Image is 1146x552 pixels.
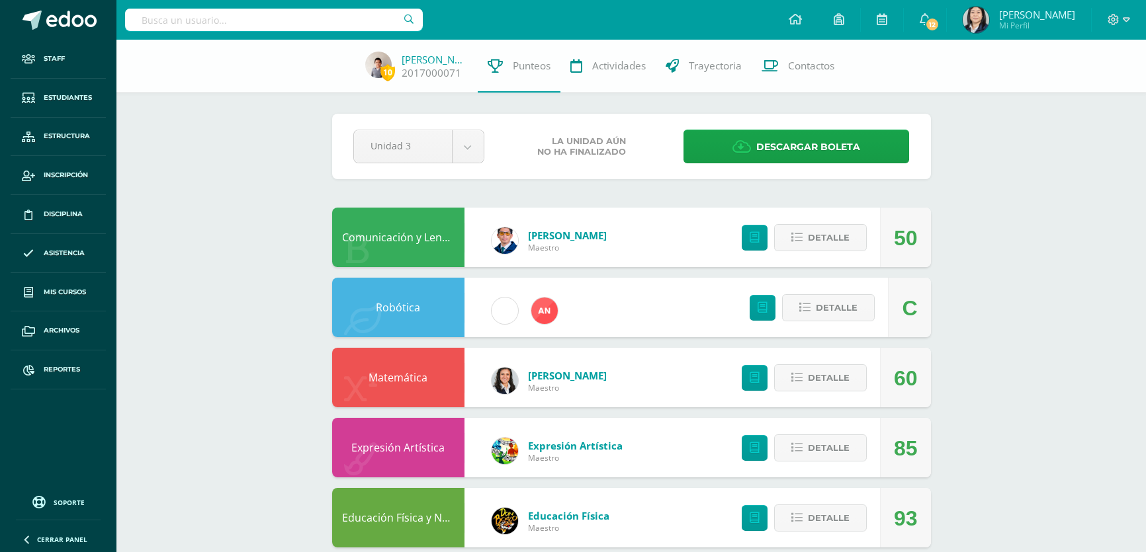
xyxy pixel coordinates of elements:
[689,59,742,73] span: Trayectoria
[492,227,518,254] img: 059ccfba660c78d33e1d6e9d5a6a4bb6.png
[11,40,106,79] a: Staff
[816,296,858,320] span: Detalle
[44,131,90,141] span: Estructura
[894,418,918,478] div: 85
[531,297,558,324] img: 35a1f8cfe552b0525d1a6bbd90ff6c8c.png
[788,59,834,73] span: Contactos
[537,136,626,157] span: La unidad aún no ha finalizado
[560,40,656,93] a: Actividades
[492,297,518,324] img: cae4b36d6049cd6b8500bd0f72497672.png
[528,509,609,522] a: Educación Física
[774,224,867,251] button: Detalle
[492,368,518,394] img: b15e54589cdbd448c33dd63f135c9987.png
[44,287,86,297] span: Mis cursos
[332,418,464,477] div: Expresión Artística
[894,348,918,408] div: 60
[44,248,85,258] span: Asistencia
[11,350,106,389] a: Reportes
[528,229,607,242] a: [PERSON_NAME]
[528,382,607,393] span: Maestro
[44,325,79,336] span: Archivos
[774,504,867,532] button: Detalle
[592,59,646,73] span: Actividades
[902,278,917,338] div: C
[808,506,850,530] span: Detalle
[894,489,918,548] div: 93
[354,130,484,163] a: Unidad 3
[376,300,420,315] a: Robótica
[332,208,464,267] div: Comunicación y Lenguaje L.1
[11,311,106,350] a: Archivos
[963,7,989,33] img: ab5b52e538c9069687ecb61632cf326d.png
[402,53,468,66] a: [PERSON_NAME]
[774,434,867,461] button: Detalle
[492,438,518,464] img: 159e24a6ecedfdf8f489544946a573f0.png
[11,234,106,273] a: Asistencia
[808,225,850,250] span: Detalle
[44,170,88,180] span: Inscripción
[332,348,464,407] div: Matemática
[342,510,479,525] a: Educación Física y Natación
[369,370,427,385] a: Matemática
[999,20,1075,31] span: Mi Perfil
[925,17,940,32] span: 12
[44,93,92,103] span: Estudiantes
[513,59,551,73] span: Punteos
[380,64,395,81] span: 10
[44,209,83,219] span: Disciplina
[999,8,1075,21] span: [PERSON_NAME]
[125,9,423,31] input: Busca un usuario...
[894,208,918,268] div: 50
[756,131,860,163] span: Descargar boleta
[44,54,65,64] span: Staff
[528,439,623,452] a: Expresión Artística
[44,364,80,375] span: Reportes
[528,452,623,463] span: Maestro
[342,230,486,245] a: Comunicación y Lenguaje L.1
[492,508,518,534] img: eda3c0d1caa5ac1a520cf0290d7c6ae4.png
[528,242,607,253] span: Maestro
[808,436,850,460] span: Detalle
[371,130,435,161] span: Unidad 3
[528,522,609,533] span: Maestro
[782,294,875,321] button: Detalle
[402,66,461,80] a: 2017000071
[37,535,87,544] span: Cerrar panel
[365,52,392,78] img: dc2e55a3da16c39eeb59cfe4b8ad3c5f.png
[528,369,607,382] a: [PERSON_NAME]
[11,79,106,118] a: Estudiantes
[774,364,867,391] button: Detalle
[808,366,850,390] span: Detalle
[683,130,909,163] a: Descargar boleta
[351,440,445,455] a: Expresión Artística
[11,273,106,312] a: Mis cursos
[11,156,106,195] a: Inscripción
[478,40,560,93] a: Punteos
[11,118,106,157] a: Estructura
[752,40,844,93] a: Contactos
[11,195,106,234] a: Disciplina
[332,488,464,547] div: Educación Física y Natación
[332,278,464,337] div: Robótica
[16,493,101,510] a: Soporte
[54,498,85,507] span: Soporte
[656,40,752,93] a: Trayectoria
